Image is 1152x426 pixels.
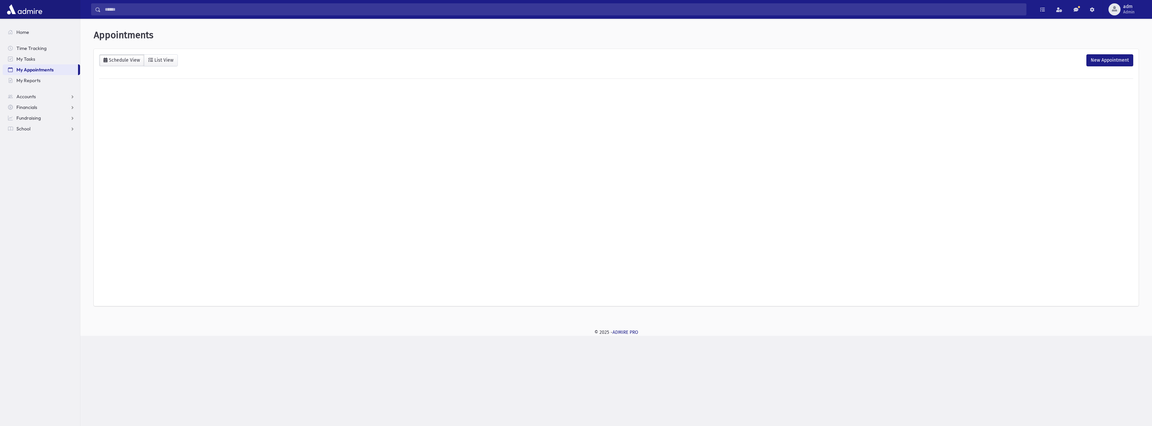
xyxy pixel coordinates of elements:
[1086,54,1133,66] div: New Appointment
[16,126,30,132] span: School
[3,43,80,54] a: Time Tracking
[94,29,153,41] span: Appointments
[16,104,37,110] span: Financials
[107,57,140,63] div: Schedule View
[16,94,36,100] span: Accounts
[3,123,80,134] a: School
[144,54,178,66] a: List View
[16,45,47,51] span: Time Tracking
[16,77,41,83] span: My Reports
[3,91,80,102] a: Accounts
[5,3,44,16] img: AdmirePro
[3,113,80,123] a: Fundraising
[3,102,80,113] a: Financials
[613,329,638,335] a: ADMIRE PRO
[91,329,1141,336] div: © 2025 -
[16,67,54,73] span: My Appointments
[3,54,80,64] a: My Tasks
[3,75,80,86] a: My Reports
[16,29,29,35] span: Home
[1123,9,1135,15] span: Admin
[1123,4,1135,9] span: adm
[16,115,41,121] span: Fundraising
[153,57,173,63] div: List View
[16,56,35,62] span: My Tasks
[99,54,144,66] a: Schedule View
[101,3,1026,15] input: Search
[3,27,80,38] a: Home
[3,64,78,75] a: My Appointments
